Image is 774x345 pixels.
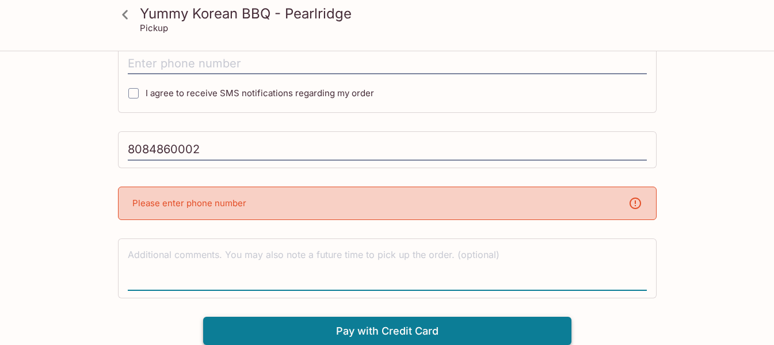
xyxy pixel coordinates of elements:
p: Pickup [140,22,168,33]
h3: Yummy Korean BBQ - Pearlridge [140,5,654,22]
input: Enter phone number [128,52,647,74]
p: Please enter phone number [132,198,246,208]
span: I agree to receive SMS notifications regarding my order [146,88,374,98]
input: Enter first and last name [128,139,647,161]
